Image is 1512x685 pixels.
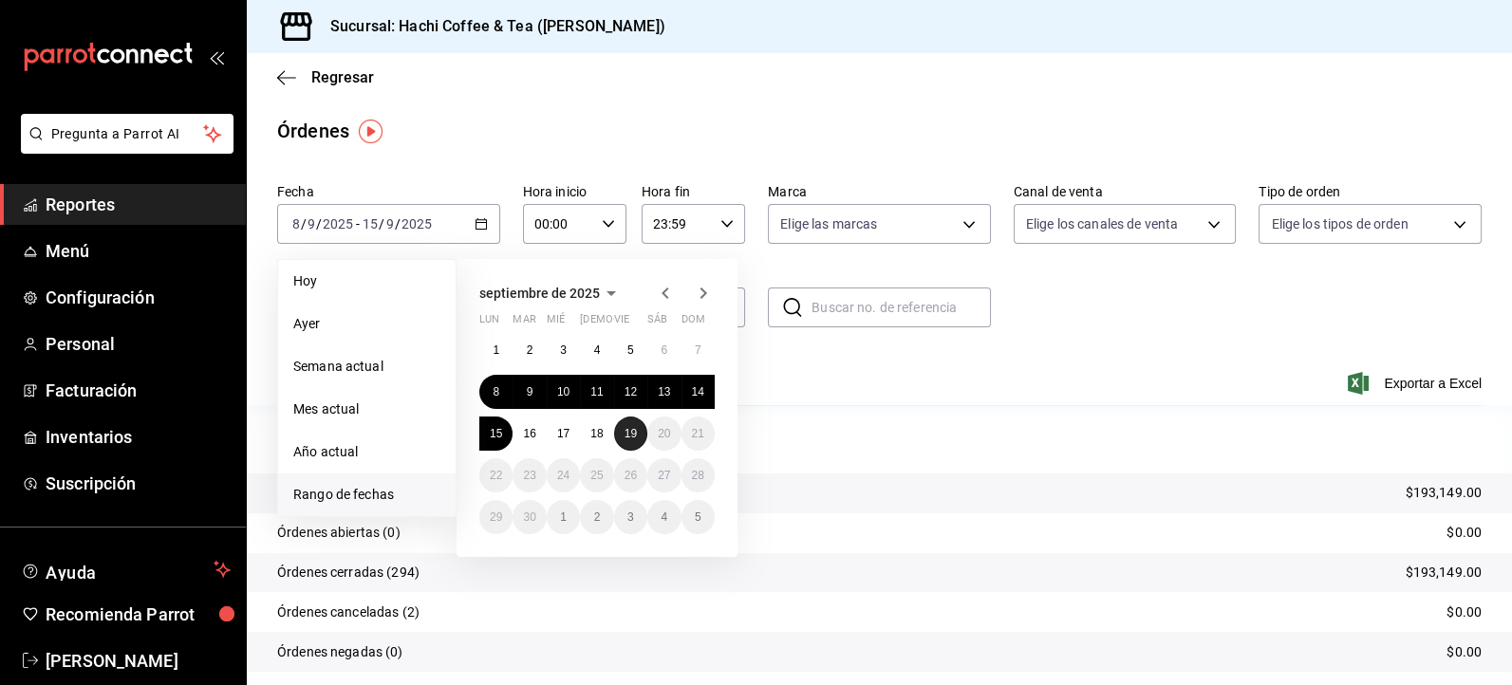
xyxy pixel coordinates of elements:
[322,216,354,231] input: ----
[614,333,647,367] button: 5 de septiembre de 2025
[293,357,440,377] span: Semana actual
[490,469,502,482] abbr: 22 de septiembre de 2025
[547,375,580,409] button: 10 de septiembre de 2025
[479,333,513,367] button: 1 de septiembre de 2025
[307,216,316,231] input: --
[513,500,546,534] button: 30 de septiembre de 2025
[46,378,231,403] span: Facturación
[614,313,629,333] abbr: viernes
[293,399,440,419] span: Mes actual
[379,216,384,231] span: /
[692,469,704,482] abbr: 28 de septiembre de 2025
[681,375,715,409] button: 14 de septiembre de 2025
[647,500,681,534] button: 4 de octubre de 2025
[479,500,513,534] button: 29 de septiembre de 2025
[580,375,613,409] button: 11 de septiembre de 2025
[277,68,374,86] button: Regresar
[695,343,701,357] abbr: 7 de septiembre de 2025
[695,510,701,524] abbr: 5 de octubre de 2025
[647,313,667,333] abbr: sábado
[277,523,401,543] p: Órdenes abiertas (0)
[46,602,231,627] span: Recomienda Parrot
[1406,563,1482,583] p: $193,149.00
[277,602,420,622] p: Órdenes canceladas (2)
[513,417,546,451] button: 16 de septiembre de 2025
[614,500,647,534] button: 3 de octubre de 2025
[614,375,647,409] button: 12 de septiembre de 2025
[661,510,667,524] abbr: 4 de octubre de 2025
[209,49,224,65] button: open_drawer_menu
[1352,372,1482,395] button: Exportar a Excel
[625,385,637,398] abbr: 12 de septiembre de 2025
[479,282,623,305] button: septiembre de 2025
[1271,214,1408,233] span: Elige los tipos de orden
[647,333,681,367] button: 6 de septiembre de 2025
[1447,523,1482,543] p: $0.00
[1259,185,1482,198] label: Tipo de orden
[768,185,991,198] label: Marca
[692,385,704,398] abbr: 14 de septiembre de 2025
[46,424,231,450] span: Inventarios
[557,385,569,398] abbr: 10 de septiembre de 2025
[513,333,546,367] button: 2 de septiembre de 2025
[1406,483,1482,503] p: $193,149.00
[547,417,580,451] button: 17 de septiembre de 2025
[580,458,613,492] button: 25 de septiembre de 2025
[46,558,206,581] span: Ayuda
[513,375,546,409] button: 9 de septiembre de 2025
[291,216,301,231] input: --
[681,313,705,333] abbr: domingo
[21,114,233,154] button: Pregunta a Parrot AI
[681,417,715,451] button: 21 de septiembre de 2025
[523,469,535,482] abbr: 23 de septiembre de 2025
[277,185,500,198] label: Fecha
[812,288,991,326] input: Buscar no. de referencia
[594,343,601,357] abbr: 4 de septiembre de 2025
[493,343,499,357] abbr: 1 de septiembre de 2025
[479,375,513,409] button: 8 de septiembre de 2025
[1447,602,1482,622] p: $0.00
[490,510,502,524] abbr: 29 de septiembre de 2025
[316,216,322,231] span: /
[46,648,231,674] span: [PERSON_NAME]
[277,117,349,145] div: Órdenes
[479,417,513,451] button: 15 de septiembre de 2025
[311,68,374,86] span: Regresar
[277,642,403,662] p: Órdenes negadas (0)
[780,214,877,233] span: Elige las marcas
[293,314,440,334] span: Ayer
[681,333,715,367] button: 7 de septiembre de 2025
[513,313,535,333] abbr: martes
[627,343,634,357] abbr: 5 de septiembre de 2025
[401,216,433,231] input: ----
[614,417,647,451] button: 19 de septiembre de 2025
[1014,185,1237,198] label: Canal de venta
[647,375,681,409] button: 13 de septiembre de 2025
[590,385,603,398] abbr: 11 de septiembre de 2025
[385,216,395,231] input: --
[315,15,665,38] h3: Sucursal: Hachi Coffee & Tea ([PERSON_NAME])
[547,500,580,534] button: 1 de octubre de 2025
[661,343,667,357] abbr: 6 de septiembre de 2025
[681,458,715,492] button: 28 de septiembre de 2025
[356,216,360,231] span: -
[580,313,692,333] abbr: jueves
[580,500,613,534] button: 2 de octubre de 2025
[557,427,569,440] abbr: 17 de septiembre de 2025
[625,427,637,440] abbr: 19 de septiembre de 2025
[1026,214,1178,233] span: Elige los canales de venta
[479,313,499,333] abbr: lunes
[681,500,715,534] button: 5 de octubre de 2025
[658,469,670,482] abbr: 27 de septiembre de 2025
[523,185,626,198] label: Hora inicio
[523,427,535,440] abbr: 16 de septiembre de 2025
[523,510,535,524] abbr: 30 de septiembre de 2025
[301,216,307,231] span: /
[594,510,601,524] abbr: 2 de octubre de 2025
[293,271,440,291] span: Hoy
[51,124,204,144] span: Pregunta a Parrot AI
[359,120,383,143] img: Tooltip marker
[647,417,681,451] button: 20 de septiembre de 2025
[647,458,681,492] button: 27 de septiembre de 2025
